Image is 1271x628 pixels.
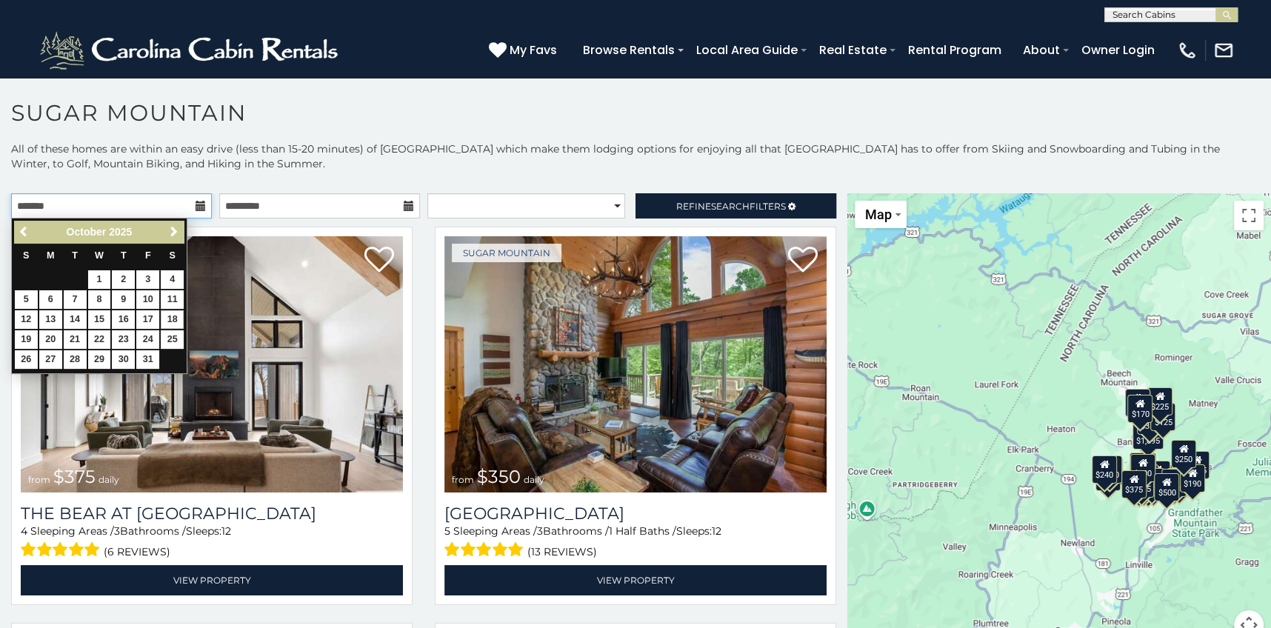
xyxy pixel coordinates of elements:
a: About [1015,37,1067,63]
div: $350 [1137,406,1162,434]
div: $155 [1184,451,1210,479]
div: $190 [1180,464,1205,492]
span: Monday [47,250,55,261]
a: 14 [64,310,87,329]
span: (6 reviews) [104,542,170,561]
img: phone-regular-white.png [1177,40,1198,61]
a: 2 [112,270,135,289]
a: 16 [112,310,135,329]
div: $170 [1127,394,1152,422]
div: $240 [1125,389,1150,417]
div: $355 [1095,462,1121,490]
a: 22 [88,330,111,349]
a: Real Estate [812,37,894,63]
span: 12 [221,524,231,538]
button: Toggle fullscreen view [1234,201,1264,230]
span: Previous [19,226,30,238]
span: Tuesday [72,250,78,261]
a: 29 [88,350,111,369]
a: 4 [161,270,184,289]
img: Grouse Moor Lodge [444,236,827,492]
div: Sleeping Areas / Bathrooms / Sleeps: [21,524,403,561]
span: 12 [712,524,721,538]
a: Grouse Moor Lodge from $350 daily [444,236,827,492]
div: $350 [1135,471,1161,499]
a: 13 [39,310,62,329]
a: 26 [15,350,38,369]
button: Change map style [855,201,907,228]
span: 4 [21,524,27,538]
div: $265 [1131,452,1156,481]
span: My Favs [510,41,557,59]
div: $1,095 [1132,421,1164,450]
a: 30 [112,350,135,369]
a: 21 [64,330,87,349]
a: 5 [15,290,38,309]
div: $155 [1127,470,1152,498]
img: mail-regular-white.png [1213,40,1234,61]
a: My Favs [489,41,561,60]
span: $350 [477,466,521,487]
span: 3 [537,524,543,538]
span: 5 [444,524,450,538]
a: 18 [161,310,184,329]
a: Add to favorites [364,245,394,276]
a: 17 [136,310,159,329]
span: 3 [114,524,120,538]
span: (13 reviews) [527,542,596,561]
a: 24 [136,330,159,349]
a: Sugar Mountain [452,244,561,262]
a: View Property [21,565,403,595]
a: 9 [112,290,135,309]
a: Local Area Guide [689,37,805,63]
span: Thursday [121,250,127,261]
a: 31 [136,350,159,369]
span: Refine Filters [676,201,786,212]
div: $190 [1130,452,1155,481]
span: Sunday [23,250,29,261]
div: $300 [1130,453,1155,481]
span: Search [711,201,750,212]
a: 23 [112,330,135,349]
h3: The Bear At Sugar Mountain [21,504,403,524]
span: 1 Half Baths / [609,524,676,538]
div: $200 [1145,461,1170,489]
a: 20 [39,330,62,349]
a: 19 [15,330,38,349]
a: 6 [39,290,62,309]
span: daily [99,474,119,485]
a: Browse Rentals [576,37,682,63]
span: Next [168,226,180,238]
a: The Bear At [GEOGRAPHIC_DATA] [21,504,403,524]
a: Next [164,223,183,241]
img: The Bear At Sugar Mountain [21,236,403,492]
a: 3 [136,270,159,289]
div: $240 [1092,455,1117,483]
div: $125 [1150,403,1175,431]
h3: Grouse Moor Lodge [444,504,827,524]
div: $375 [1121,470,1147,498]
a: 25 [161,330,184,349]
a: 27 [39,350,62,369]
img: White-1-2.png [37,28,344,73]
div: $195 [1161,469,1187,497]
a: 10 [136,290,159,309]
span: $375 [53,466,96,487]
a: 7 [64,290,87,309]
span: Saturday [170,250,176,261]
a: 11 [161,290,184,309]
a: View Property [444,565,827,595]
a: RefineSearchFilters [635,193,836,218]
a: Rental Program [901,37,1009,63]
span: Wednesday [95,250,104,261]
span: Friday [145,250,151,261]
a: 28 [64,350,87,369]
a: 12 [15,310,38,329]
div: $250 [1171,439,1196,467]
div: $225 [1147,387,1172,415]
a: Add to favorites [788,245,818,276]
span: 2025 [109,226,132,238]
div: $500 [1154,473,1179,501]
a: 8 [88,290,111,309]
span: October [67,226,107,238]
